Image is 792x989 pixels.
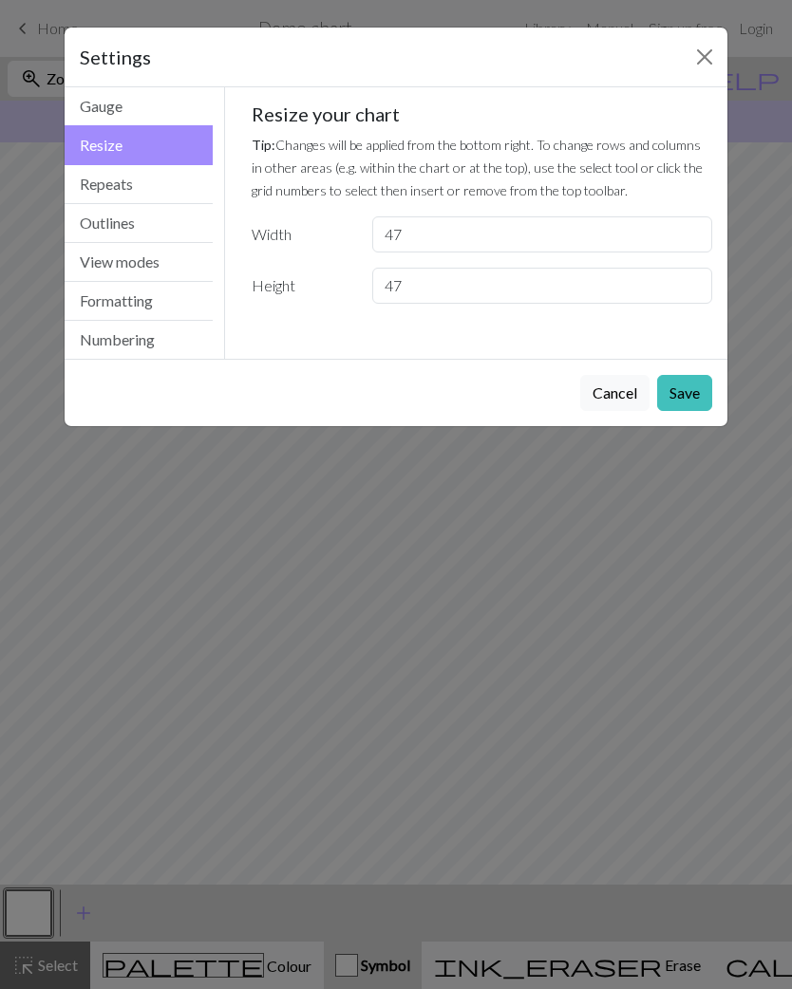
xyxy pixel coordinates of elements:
button: Formatting [65,282,213,321]
strong: Tip: [252,137,275,153]
button: Close [689,42,720,72]
button: Gauge [65,87,213,126]
h5: Settings [80,43,151,71]
button: Cancel [580,375,650,411]
label: Height [240,268,361,304]
small: Changes will be applied from the bottom right. To change rows and columns in other areas (e.g. wi... [252,137,703,198]
button: View modes [65,243,213,282]
button: Resize [65,125,213,165]
button: Repeats [65,165,213,204]
button: Outlines [65,204,213,243]
label: Width [240,216,361,252]
h5: Resize your chart [252,103,713,125]
button: Save [657,375,712,411]
button: Numbering [65,321,213,359]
